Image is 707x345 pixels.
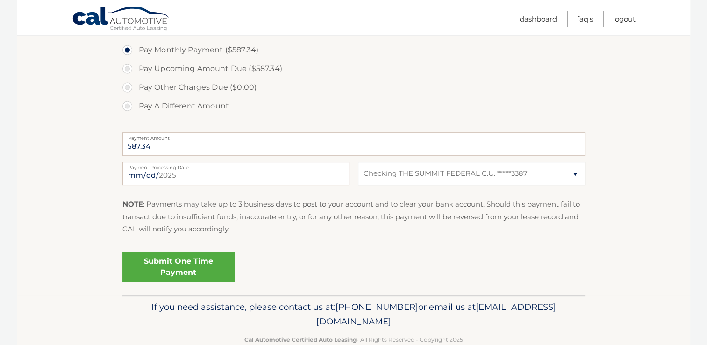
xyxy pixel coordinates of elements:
p: - All Rights Reserved - Copyright 2025 [129,335,579,345]
span: [PHONE_NUMBER] [336,302,418,312]
a: Cal Automotive [72,6,170,33]
strong: Cal Automotive Certified Auto Leasing [244,336,357,343]
label: Pay A Different Amount [122,97,585,115]
strong: NOTE [122,200,143,208]
label: Payment Amount [122,132,585,140]
label: Payment Processing Date [122,162,349,169]
label: Pay Other Charges Due ($0.00) [122,78,585,97]
label: Pay Monthly Payment ($587.34) [122,41,585,59]
a: FAQ's [577,11,593,27]
a: Dashboard [520,11,557,27]
a: Logout [613,11,636,27]
input: Payment Amount [122,132,585,156]
label: Pay Upcoming Amount Due ($587.34) [122,59,585,78]
p: If you need assistance, please contact us at: or email us at [129,300,579,330]
p: : Payments may take up to 3 business days to post to your account and to clear your bank account.... [122,198,585,235]
a: Submit One Time Payment [122,252,235,282]
input: Payment Date [122,162,349,185]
